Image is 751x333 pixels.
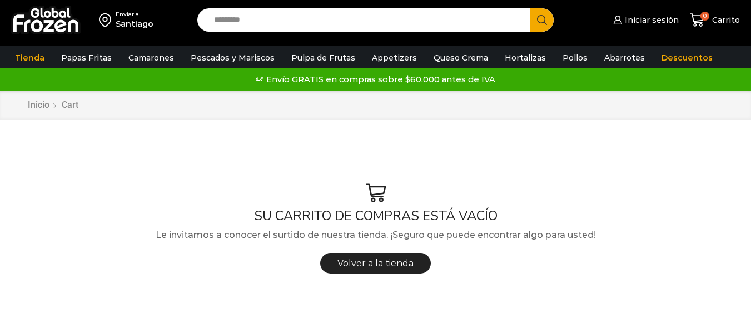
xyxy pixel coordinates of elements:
a: Pollos [557,47,593,68]
div: Enviar a [116,11,153,18]
span: Cart [62,100,78,110]
a: Queso Crema [428,47,494,68]
a: Descuentos [656,47,718,68]
a: Appetizers [366,47,422,68]
a: Papas Fritas [56,47,117,68]
h1: SU CARRITO DE COMPRAS ESTÁ VACÍO [19,208,732,224]
a: 0 Carrito [690,7,740,33]
img: address-field-icon.svg [99,11,116,29]
a: Abarrotes [599,47,650,68]
a: Inicio [27,99,50,112]
a: Volver a la tienda [320,253,431,274]
span: Volver a la tienda [337,258,414,269]
a: Tienda [9,47,50,68]
a: Hortalizas [499,47,551,68]
span: Iniciar sesión [622,14,679,26]
span: Carrito [709,14,740,26]
p: Le invitamos a conocer el surtido de nuestra tienda. ¡Seguro que puede encontrar algo para usted! [19,228,732,242]
a: Camarones [123,47,180,68]
a: Iniciar sesión [610,9,678,31]
span: 0 [700,12,709,21]
a: Pescados y Mariscos [185,47,280,68]
a: Pulpa de Frutas [286,47,361,68]
button: Search button [530,8,554,32]
div: Santiago [116,18,153,29]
